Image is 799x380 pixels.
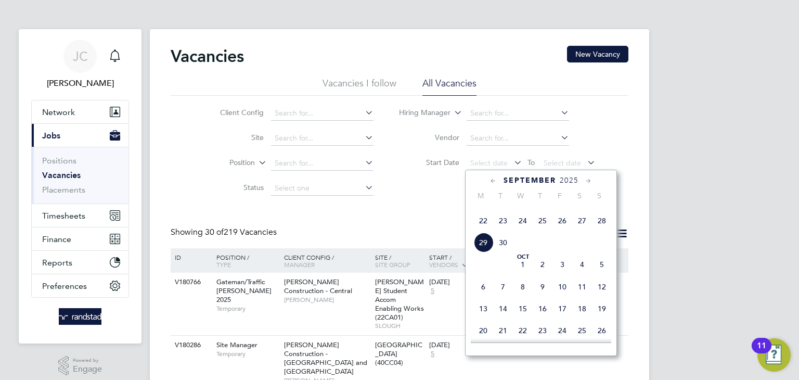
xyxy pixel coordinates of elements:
[592,211,612,231] span: 28
[372,248,427,273] div: Site /
[552,255,572,274] span: 3
[429,341,497,350] div: [DATE]
[209,248,281,273] div: Position /
[592,255,612,274] span: 5
[399,133,459,142] label: Vendor
[32,251,128,274] button: Reports
[32,124,128,147] button: Jobs
[195,158,255,168] label: Position
[513,321,533,340] span: 22
[59,308,102,325] img: randstad-logo-retina.png
[73,49,88,63] span: JC
[271,181,373,196] input: Select one
[471,191,491,200] span: M
[42,281,87,291] span: Preferences
[533,211,552,231] span: 25
[530,191,550,200] span: T
[42,156,76,166] a: Positions
[429,260,458,269] span: Vendors
[493,211,513,231] span: 23
[31,40,129,90] a: JC[PERSON_NAME]
[572,321,592,340] span: 25
[572,299,592,319] span: 18
[204,183,264,192] label: Status
[493,299,513,319] span: 14
[513,211,533,231] span: 24
[533,321,552,340] span: 23
[171,227,279,238] div: Showing
[552,299,572,319] span: 17
[589,191,609,200] span: S
[560,176,578,185] span: 2025
[513,255,533,260] span: Oct
[42,131,60,141] span: Jobs
[32,100,128,123] button: Network
[73,365,102,374] span: Engage
[467,106,569,121] input: Search for...
[204,133,264,142] label: Site
[271,106,373,121] input: Search for...
[172,248,209,266] div: ID
[375,322,424,330] span: SLOUGH
[592,321,612,340] span: 26
[470,158,508,168] span: Select date
[284,260,315,269] span: Manager
[552,321,572,340] span: 24
[572,211,592,231] span: 27
[19,29,141,344] nav: Main navigation
[473,211,493,231] span: 22
[32,227,128,250] button: Finance
[172,336,209,355] div: V180286
[216,260,231,269] span: Type
[567,46,628,62] button: New Vacancy
[42,107,75,117] span: Network
[171,46,244,67] h2: Vacancies
[31,77,129,90] span: Jovan Cosentino
[467,131,569,146] input: Search for...
[42,170,81,180] a: Vacancies
[284,296,370,304] span: [PERSON_NAME]
[592,277,612,297] span: 12
[570,191,589,200] span: S
[429,350,436,359] span: 5
[493,321,513,340] span: 21
[473,233,493,252] span: 29
[284,277,352,295] span: [PERSON_NAME] Construction - Central
[493,233,513,252] span: 30
[42,211,85,221] span: Timesheets
[513,255,533,274] span: 1
[429,278,497,287] div: [DATE]
[391,108,450,118] label: Hiring Manager
[533,255,552,274] span: 2
[216,305,279,313] span: Temporary
[533,277,552,297] span: 9
[216,277,272,304] span: Gateman/Traffic [PERSON_NAME] 2025
[375,277,424,322] span: [PERSON_NAME] Student Accom Enabling Works (22CA01)
[42,234,71,244] span: Finance
[32,274,128,297] button: Preferences
[284,340,367,376] span: [PERSON_NAME] Construction - [GEOGRAPHIC_DATA] and [GEOGRAPHIC_DATA]
[513,299,533,319] span: 15
[172,273,209,292] div: V180766
[399,158,459,167] label: Start Date
[32,204,128,227] button: Timesheets
[513,277,533,297] span: 8
[58,356,102,376] a: Powered byEngage
[42,258,72,268] span: Reports
[592,299,612,319] span: 19
[205,227,277,237] span: 219 Vacancies
[32,147,128,204] div: Jobs
[533,299,552,319] span: 16
[422,77,476,96] li: All Vacancies
[73,356,102,365] span: Powered by
[550,191,570,200] span: F
[757,338,791,372] button: Open Resource Center, 11 new notifications
[510,191,530,200] span: W
[572,255,592,274] span: 4
[544,158,581,168] span: Select date
[473,299,493,319] span: 13
[473,277,493,297] span: 6
[42,185,85,195] a: Placements
[757,346,766,359] div: 11
[552,277,572,297] span: 10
